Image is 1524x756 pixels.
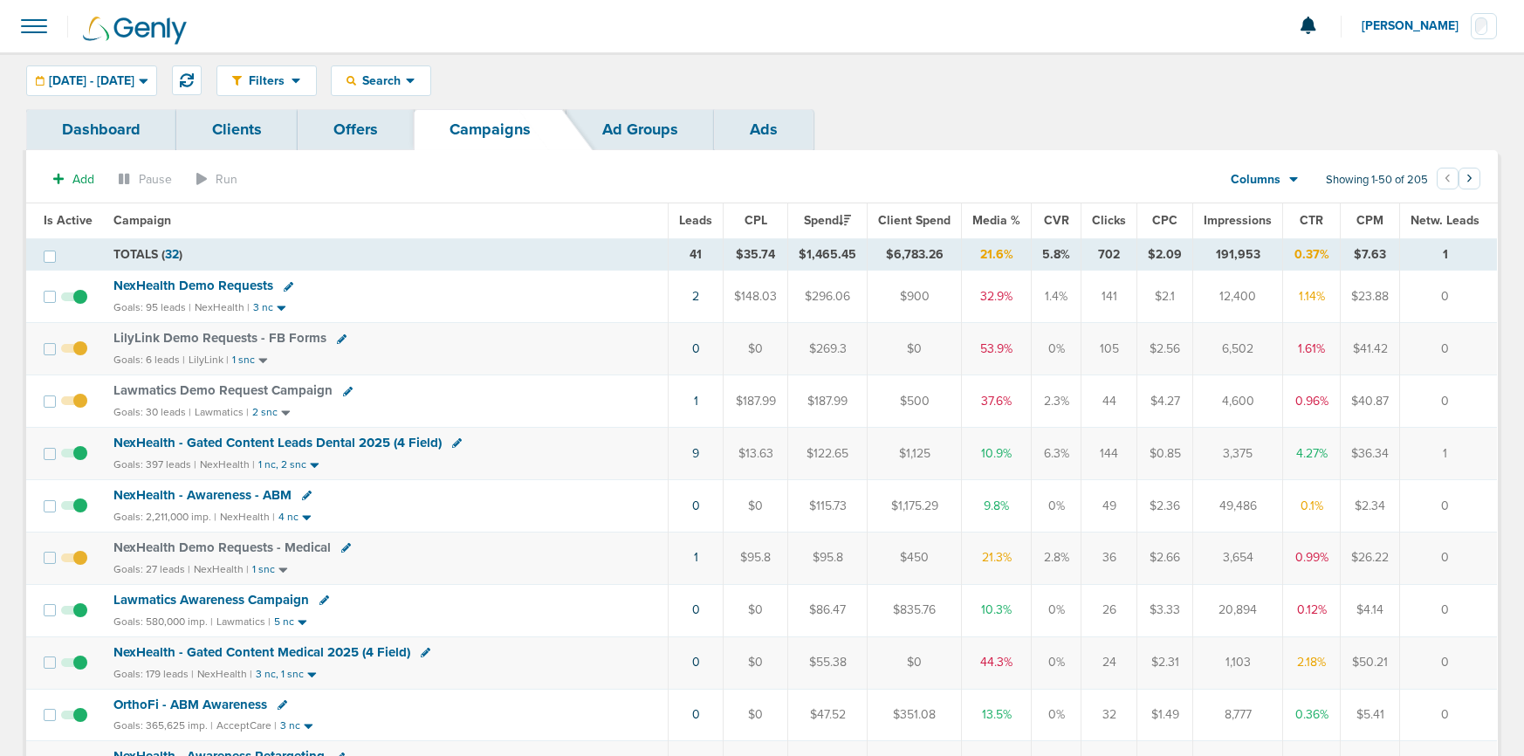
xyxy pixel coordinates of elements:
[1283,636,1341,689] td: 2.18%
[868,271,962,323] td: $900
[1459,168,1480,189] button: Go to next page
[788,636,868,689] td: $55.38
[868,323,962,375] td: $0
[113,382,333,398] span: Lawmatics Demo Request Campaign
[788,323,868,375] td: $269.3
[113,592,309,608] span: Lawmatics Awareness Campaign
[1081,375,1137,428] td: 44
[1193,375,1283,428] td: 4,600
[692,289,699,304] a: 2
[1137,238,1193,271] td: $2.09
[724,238,788,271] td: $35.74
[26,109,176,150] a: Dashboard
[1400,323,1498,375] td: 0
[1283,479,1341,532] td: 0.1%
[868,584,962,636] td: $835.76
[44,167,104,192] button: Add
[1193,323,1283,375] td: 6,502
[724,689,788,741] td: $0
[1137,323,1193,375] td: $2.56
[1341,323,1400,375] td: $41.42
[1081,479,1137,532] td: 49
[1032,689,1081,741] td: 0%
[1341,428,1400,480] td: $36.34
[694,550,698,565] a: 1
[1032,271,1081,323] td: 1.4%
[1400,375,1498,428] td: 0
[1341,271,1400,323] td: $23.88
[1193,271,1283,323] td: 12,400
[113,301,191,314] small: Goals: 95 leads |
[1283,532,1341,584] td: 0.99%
[1204,213,1272,228] span: Impressions
[692,707,700,722] a: 0
[1341,584,1400,636] td: $4.14
[1400,689,1498,741] td: 0
[194,563,249,575] small: NexHealth |
[1400,584,1498,636] td: 0
[1283,323,1341,375] td: 1.61%
[1137,636,1193,689] td: $2.31
[868,532,962,584] td: $450
[280,719,300,732] small: 3 nc
[724,584,788,636] td: $0
[1032,479,1081,532] td: 0%
[692,655,700,670] a: 0
[724,636,788,689] td: $0
[788,271,868,323] td: $296.06
[1081,689,1137,741] td: 32
[962,636,1032,689] td: 44.3%
[1283,584,1341,636] td: 0.12%
[113,615,213,629] small: Goals: 580,000 imp. |
[195,406,249,418] small: Lawmatics |
[788,689,868,741] td: $47.52
[868,428,962,480] td: $1,125
[1032,323,1081,375] td: 0%
[1081,636,1137,689] td: 24
[197,668,252,680] small: NexHealth |
[176,109,298,150] a: Clients
[200,458,255,471] small: NexHealth |
[962,238,1032,271] td: 21.6%
[962,584,1032,636] td: 10.3%
[679,213,712,228] span: Leads
[256,668,304,681] small: 3 nc, 1 snc
[1341,689,1400,741] td: $5.41
[1137,271,1193,323] td: $2.1
[1400,532,1498,584] td: 0
[745,213,767,228] span: CPL
[1283,238,1341,271] td: 0.37%
[724,479,788,532] td: $0
[242,73,292,88] span: Filters
[724,428,788,480] td: $13.63
[1092,213,1126,228] span: Clicks
[962,479,1032,532] td: 9.8%
[692,341,700,356] a: 0
[1081,584,1137,636] td: 26
[1032,532,1081,584] td: 2.8%
[113,644,410,660] span: NexHealth - Gated Content Medical 2025 (4 Field)
[414,109,566,150] a: Campaigns
[1283,375,1341,428] td: 0.96%
[258,458,306,471] small: 1 nc, 2 snc
[788,238,868,271] td: $1,465.45
[113,563,190,576] small: Goals: 27 leads |
[1193,689,1283,741] td: 8,777
[72,172,94,187] span: Add
[1081,323,1137,375] td: 105
[1326,173,1428,188] span: Showing 1-50 of 205
[216,719,277,732] small: AcceptCare |
[1283,428,1341,480] td: 4.27%
[868,375,962,428] td: $500
[724,271,788,323] td: $148.03
[868,479,962,532] td: $1,175.29
[1411,213,1479,228] span: Netw. Leads
[1400,479,1498,532] td: 0
[868,636,962,689] td: $0
[83,17,187,45] img: Genly
[669,238,724,271] td: 41
[1032,428,1081,480] td: 6.3%
[788,584,868,636] td: $86.47
[1400,636,1498,689] td: 0
[113,668,194,681] small: Goals: 179 leads |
